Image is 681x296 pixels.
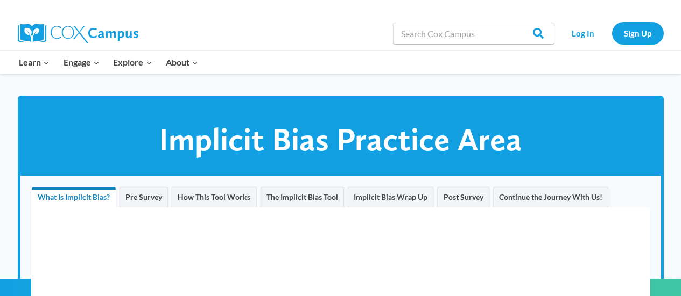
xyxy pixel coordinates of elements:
[19,55,50,69] span: Learn
[18,24,138,43] img: Cox Campus
[166,55,198,69] span: About
[125,192,162,201] span: Pre Survey
[266,192,338,201] span: The Implicit Bias Tool
[354,192,427,201] span: Implicit Bias Wrap Up
[493,186,609,208] a: Continue the Journey With Us!
[560,22,607,44] a: Log In
[444,192,483,201] span: Post Survey
[64,55,100,69] span: Engage
[437,186,489,208] a: Post Survey
[178,192,250,201] span: How This Tool Works
[171,186,257,208] a: How This Tool Works
[31,186,116,208] a: What Is Implicit Bias?
[393,23,554,44] input: Search Cox Campus
[113,55,152,69] span: Explore
[12,51,205,74] nav: Primary Navigation
[560,22,664,44] nav: Secondary Navigation
[119,186,169,208] a: Pre Survey
[159,120,522,158] span: Implicit Bias Practice Area
[38,192,110,201] span: What Is Implicit Bias?
[347,186,434,208] a: Implicit Bias Wrap Up
[260,186,345,208] a: The Implicit Bias Tool
[499,192,602,201] span: Continue the Journey With Us!
[612,22,664,44] a: Sign Up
